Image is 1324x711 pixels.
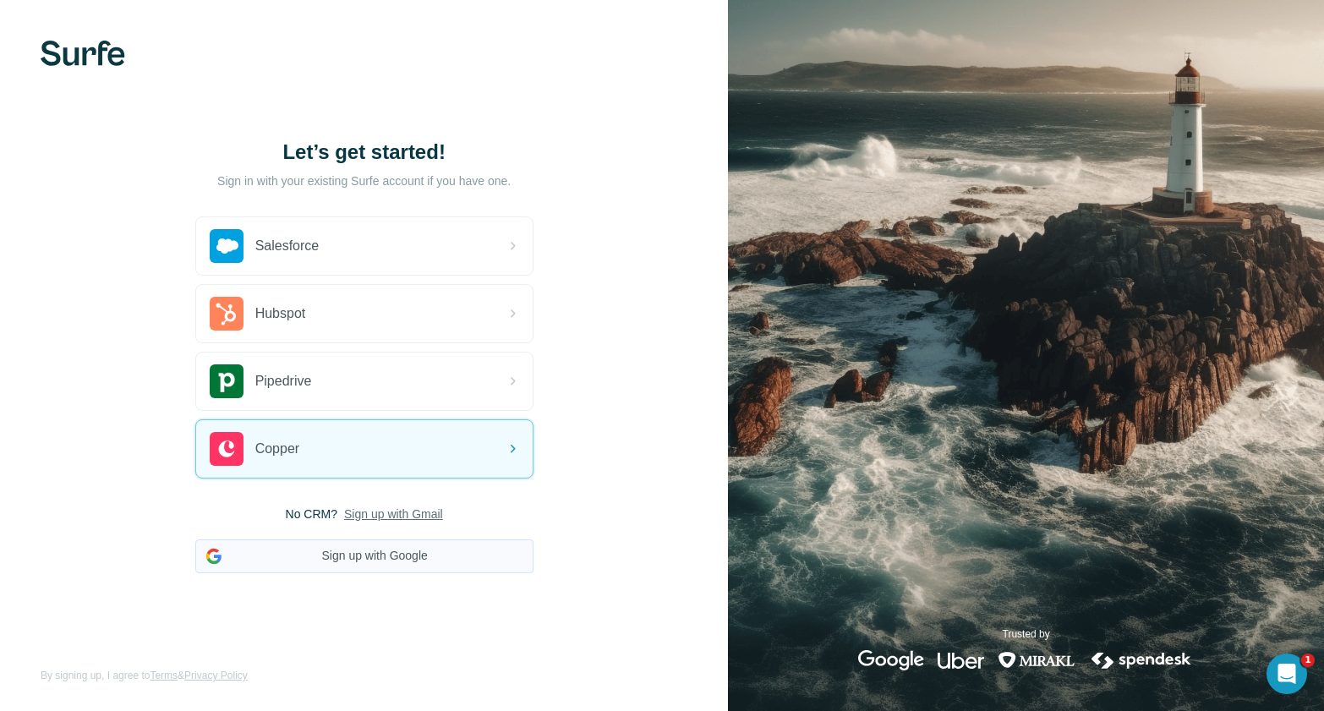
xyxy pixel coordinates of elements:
[1089,650,1194,670] img: spendesk's logo
[195,539,533,573] button: Sign up with Google
[195,139,533,166] h1: Let’s get started!
[858,650,924,670] img: google's logo
[255,439,299,459] span: Copper
[210,297,243,331] img: hubspot's logo
[210,364,243,398] img: pipedrive's logo
[217,172,511,189] p: Sign in with your existing Surfe account if you have one.
[255,371,312,391] span: Pipedrive
[255,236,320,256] span: Salesforce
[41,668,248,683] span: By signing up, I agree to &
[255,304,306,324] span: Hubspot
[286,506,337,522] span: No CRM?
[210,432,243,466] img: copper's logo
[41,41,125,66] img: Surfe's logo
[1003,626,1050,642] p: Trusted by
[938,650,984,670] img: uber's logo
[184,670,248,681] a: Privacy Policy
[1267,654,1307,694] iframe: Intercom live chat
[210,229,243,263] img: salesforce's logo
[998,650,1075,670] img: mirakl's logo
[344,506,443,522] button: Sign up with Gmail
[1301,654,1315,667] span: 1
[150,670,178,681] a: Terms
